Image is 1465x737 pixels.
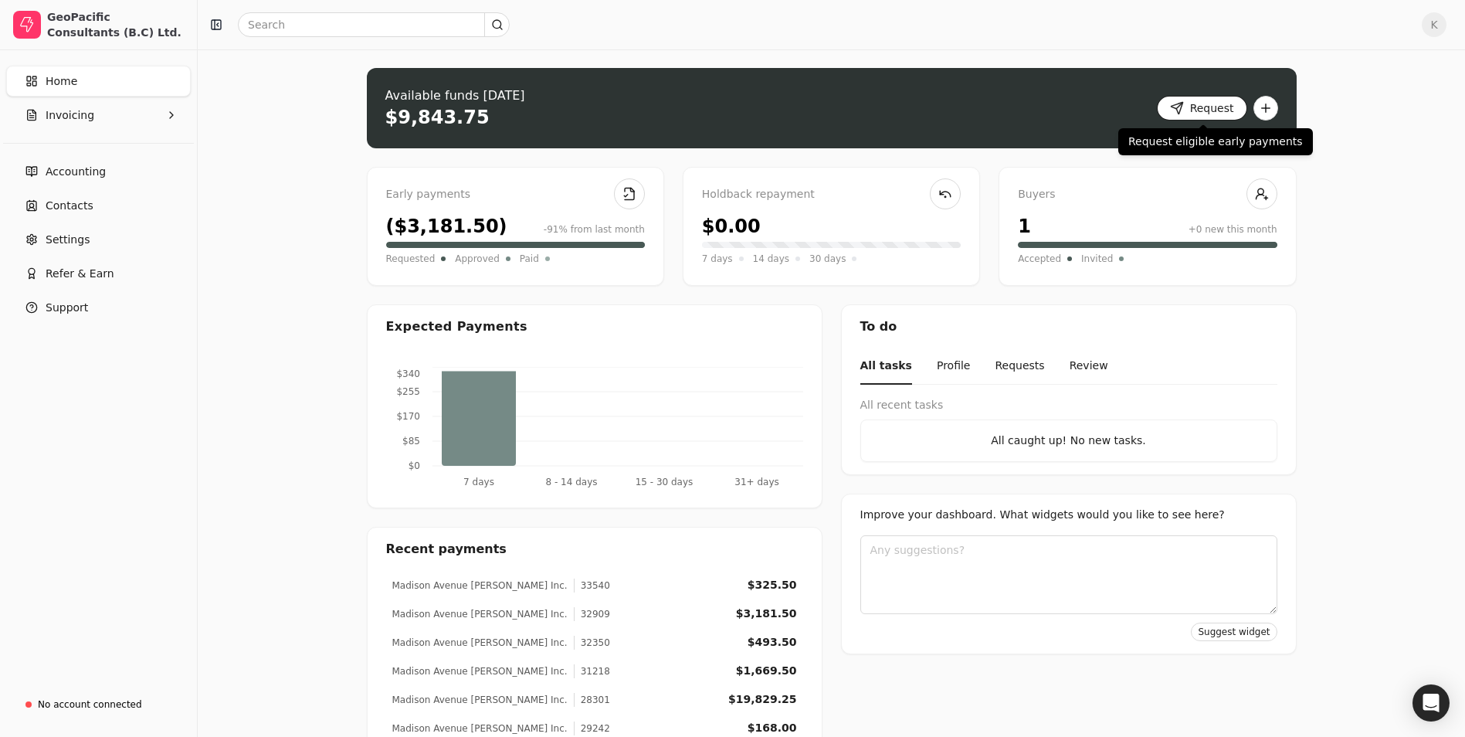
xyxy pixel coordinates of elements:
div: Madison Avenue [PERSON_NAME] Inc. [392,636,568,650]
div: All caught up! No new tasks. [873,433,1264,449]
span: 14 days [753,251,789,267]
button: Invoicing [6,100,191,131]
tspan: $340 [396,368,420,379]
span: 7 days [702,251,733,267]
span: Home [46,73,77,90]
span: Support [46,300,88,316]
tspan: $255 [396,386,420,397]
div: $168.00 [748,720,797,736]
div: 1 [1018,212,1031,240]
div: 29242 [574,722,610,735]
tspan: 15 - 30 days [635,477,693,487]
span: Requested [386,251,436,267]
span: Contacts [46,198,93,214]
div: $19,829.25 [728,691,797,708]
span: Refer & Earn [46,266,114,282]
div: Holdback repayment [702,186,961,203]
div: $1,669.50 [736,663,797,679]
input: Search [238,12,510,37]
div: Madison Avenue [PERSON_NAME] Inc. [392,722,568,735]
a: Home [6,66,191,97]
div: Madison Avenue [PERSON_NAME] Inc. [392,607,568,621]
div: Open Intercom Messenger [1412,684,1450,722]
div: Madison Avenue [PERSON_NAME] Inc. [392,664,568,678]
button: Refer & Earn [6,258,191,289]
button: Suggest widget [1191,623,1277,641]
tspan: 31+ days [734,477,778,487]
div: 31218 [574,664,610,678]
div: $325.50 [748,577,797,593]
div: Recent payments [368,528,822,571]
span: Accepted [1018,251,1061,267]
span: Approved [455,251,500,267]
div: GeoPacific Consultants (B.C) Ltd. [47,9,184,40]
a: Contacts [6,190,191,221]
div: No account connected [38,698,142,712]
a: Settings [6,224,191,255]
button: Support [6,292,191,323]
div: Madison Avenue [PERSON_NAME] Inc. [392,693,568,707]
button: Request [1157,96,1247,121]
div: To do [842,305,1296,348]
a: Accounting [6,156,191,187]
div: 32350 [574,636,610,650]
tspan: $0 [408,460,419,471]
button: Review [1070,348,1108,385]
div: +0 new this month [1189,222,1277,236]
div: All recent tasks [860,397,1277,413]
tspan: 7 days [463,477,494,487]
div: 32909 [574,607,610,621]
div: Available funds [DATE] [385,87,525,105]
span: Settings [46,232,90,248]
tspan: $170 [396,411,420,422]
div: Buyers [1018,186,1277,203]
div: Expected Payments [386,318,527,336]
a: No account connected [6,691,191,718]
button: Profile [937,348,971,385]
div: ($3,181.50) [386,212,507,240]
div: -91% from last month [544,222,645,236]
div: $0.00 [702,212,761,240]
button: Requests [995,348,1044,385]
button: All tasks [860,348,912,385]
div: $3,181.50 [736,606,797,622]
div: Request eligible early payments [1118,128,1313,155]
button: K [1422,12,1446,37]
div: Early payments [386,186,645,203]
span: 30 days [809,251,846,267]
tspan: $85 [402,436,420,447]
tspan: 8 - 14 days [545,477,597,487]
span: Invited [1081,251,1113,267]
div: $9,843.75 [385,105,490,130]
div: $493.50 [748,634,797,650]
div: Madison Avenue [PERSON_NAME] Inc. [392,579,568,593]
span: Accounting [46,164,106,180]
div: Improve your dashboard. What widgets would you like to see here? [860,507,1277,523]
div: 33540 [574,579,610,593]
span: Paid [520,251,539,267]
span: Invoicing [46,107,94,124]
div: 28301 [574,693,610,707]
